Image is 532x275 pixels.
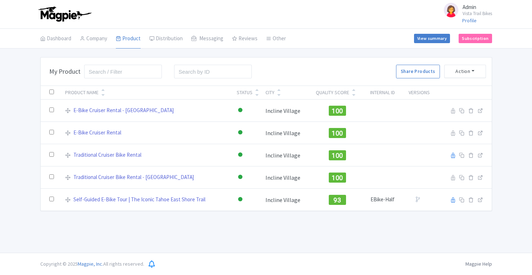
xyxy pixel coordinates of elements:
[414,34,450,43] a: View summary
[237,89,253,96] div: Status
[442,1,460,19] img: avatar_key_member-9c1dde93af8b07d7383eb8b5fb890c87.png
[463,4,476,10] span: Admin
[329,195,346,202] a: 93
[65,89,99,96] div: Product Name
[332,107,343,115] span: 100
[84,65,162,78] input: Search / Filter
[73,173,194,182] a: Traditional Cruiser Bike Rental - [GEOGRAPHIC_DATA]
[438,1,492,19] a: Admin Vista Trail Bikes
[402,86,436,100] th: Versions
[237,172,244,183] div: Active
[266,29,286,49] a: Other
[329,173,346,180] a: 100
[73,106,174,115] a: E-Bike Cruiser Rental - [GEOGRAPHIC_DATA]
[237,150,244,160] div: Active
[332,174,343,182] span: 100
[261,100,312,122] td: Incline Village
[149,29,183,49] a: Distribution
[49,68,81,75] h3: My Product
[261,144,312,166] td: Incline Village
[462,17,477,24] a: Profile
[333,196,341,204] span: 93
[232,29,258,49] a: Reviews
[80,29,107,49] a: Company
[237,105,244,116] div: Active
[237,194,244,205] div: Active
[396,65,440,78] a: Share Products
[316,89,349,96] div: Quality Score
[37,6,92,22] img: logo-ab69f6fb50320c5b225c76a69d11143b.png
[174,65,252,78] input: Search by ID
[73,196,205,204] a: Self-Guided E-Bike Tour | The Iconic Tahoe East Shore Trail
[329,106,346,113] a: 100
[465,261,492,267] a: Magpie Help
[237,128,244,138] div: Active
[40,29,71,49] a: Dashboard
[444,65,486,78] button: Action
[261,122,312,144] td: Incline Village
[116,29,141,49] a: Product
[459,34,492,43] a: Subscription
[332,152,343,159] span: 100
[261,166,312,189] td: Incline Village
[261,189,312,211] td: Incline Village
[78,261,103,267] span: Magpie, Inc.
[363,189,402,211] td: EBike-Half
[332,129,343,137] span: 100
[363,86,402,100] th: Internal ID
[73,151,141,159] a: Traditional Cruiser Bike Rental
[329,128,346,136] a: 100
[191,29,223,49] a: Messaging
[36,260,149,268] div: Copyright © 2025 All rights reserved.
[463,11,492,16] small: Vista Trail Bikes
[265,89,274,96] div: City
[73,129,121,137] a: E-Bike Cruiser Rental
[329,151,346,158] a: 100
